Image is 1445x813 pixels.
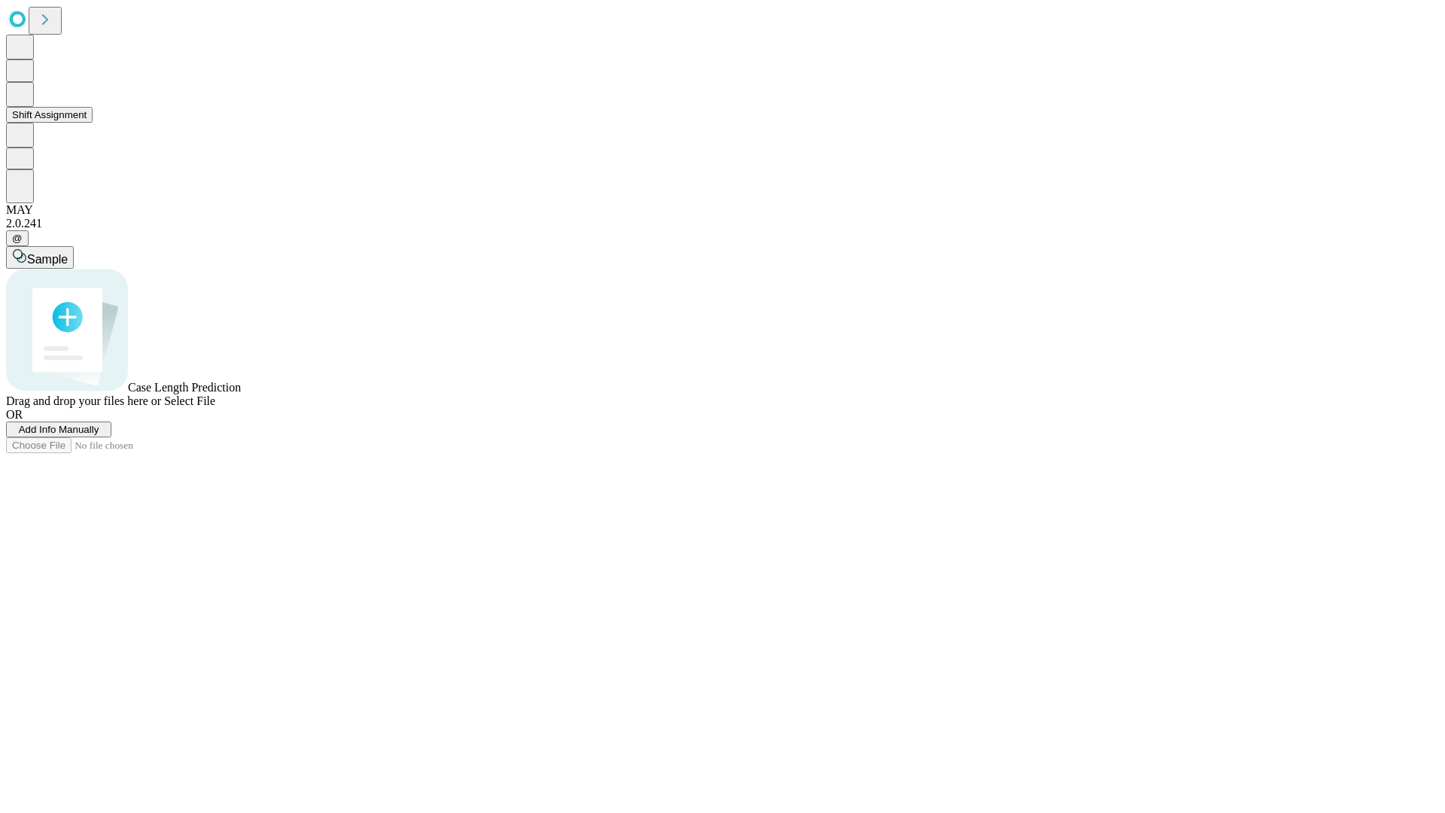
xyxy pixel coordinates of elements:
[6,217,1439,230] div: 2.0.241
[6,230,29,246] button: @
[164,394,215,407] span: Select File
[27,253,68,266] span: Sample
[6,203,1439,217] div: MAY
[6,246,74,269] button: Sample
[6,394,161,407] span: Drag and drop your files here or
[6,422,111,437] button: Add Info Manually
[6,107,93,123] button: Shift Assignment
[6,408,23,421] span: OR
[12,233,23,244] span: @
[128,381,241,394] span: Case Length Prediction
[19,424,99,435] span: Add Info Manually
